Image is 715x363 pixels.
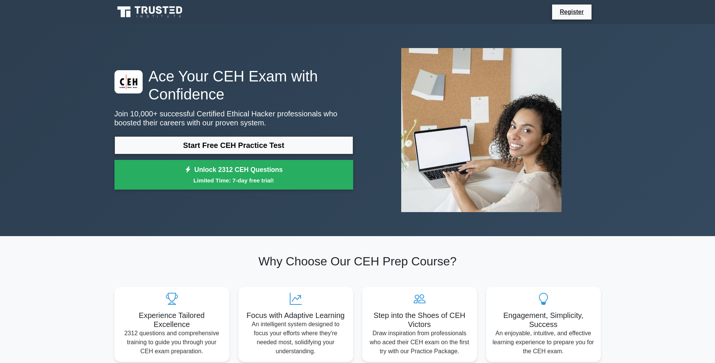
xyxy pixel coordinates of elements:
[492,329,595,356] p: An enjoyable, intuitive, and effective learning experience to prepare you for the CEH exam.
[114,160,353,190] a: Unlock 2312 CEH QuestionsLimited Time: 7-day free trial!
[114,109,353,127] p: Join 10,000+ successful Certified Ethical Hacker professionals who boosted their careers with our...
[368,311,471,329] h5: Step into the Shoes of CEH Victors
[244,311,347,320] h5: Focus with Adaptive Learning
[124,176,344,185] small: Limited Time: 7-day free trial!
[120,329,223,356] p: 2312 questions and comprehensive training to guide you through your CEH exam preparation.
[114,254,601,268] h2: Why Choose Our CEH Prep Course?
[368,329,471,356] p: Draw inspiration from professionals who aced their CEH exam on the first try with our Practice Pa...
[555,7,588,17] a: Register
[114,67,353,103] h1: Ace Your CEH Exam with Confidence
[492,311,595,329] h5: Engagement, Simplicity, Success
[120,311,223,329] h5: Experience Tailored Excellence
[244,320,347,356] p: An intelligent system designed to focus your efforts where they're needed most, solidifying your ...
[114,136,353,154] a: Start Free CEH Practice Test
